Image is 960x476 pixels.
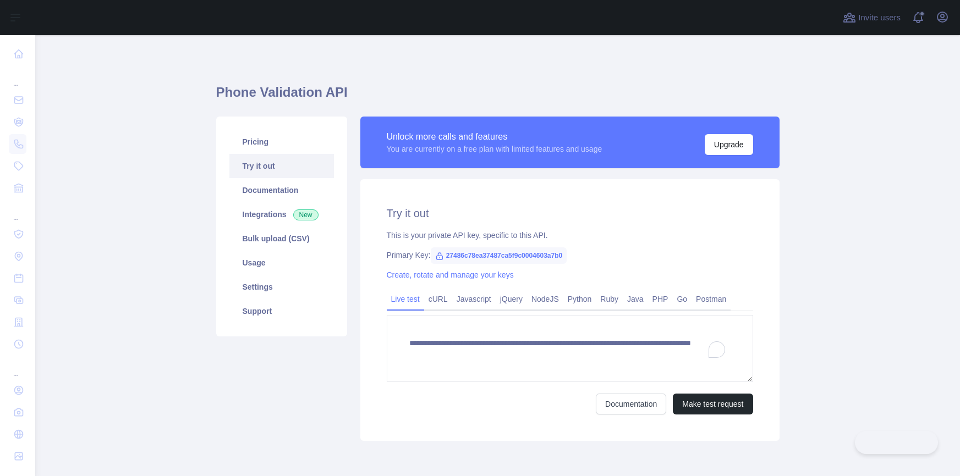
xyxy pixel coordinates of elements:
a: Try it out [229,154,334,178]
a: Ruby [596,290,623,308]
div: ... [9,356,26,378]
a: Pricing [229,130,334,154]
div: ... [9,66,26,88]
button: Make test request [673,394,753,414]
a: Live test [387,290,424,308]
a: Python [563,290,596,308]
a: Create, rotate and manage your keys [387,270,514,279]
a: Go [672,290,692,308]
h1: Phone Validation API [216,84,780,110]
a: Postman [692,290,731,308]
a: cURL [424,290,452,308]
textarea: To enrich screen reader interactions, please activate Accessibility in Grammarly extension settings [387,315,753,382]
iframe: Toggle Customer Support [855,431,938,454]
div: Unlock more calls and features [387,130,602,143]
a: Java [623,290,648,308]
div: This is your private API key, specific to this API. [387,230,753,241]
button: Upgrade [705,134,753,155]
button: Invite users [841,9,903,26]
a: Usage [229,251,334,275]
a: Bulk upload (CSV) [229,226,334,251]
span: 27486c78ea37487ca5f9c0004603a7b0 [431,247,567,264]
a: Support [229,299,334,323]
h2: Try it out [387,206,753,221]
span: Invite users [858,12,901,24]
a: PHP [648,290,673,308]
a: NodeJS [527,290,563,308]
a: Integrations New [229,202,334,226]
a: jQuery [496,290,527,308]
div: Primary Key: [387,250,753,261]
a: Documentation [229,178,334,202]
a: Documentation [596,394,666,414]
a: Settings [229,275,334,299]
span: New [293,209,319,220]
div: You are currently on a free plan with limited features and usage [387,143,602,154]
a: Javascript [452,290,496,308]
div: ... [9,200,26,222]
